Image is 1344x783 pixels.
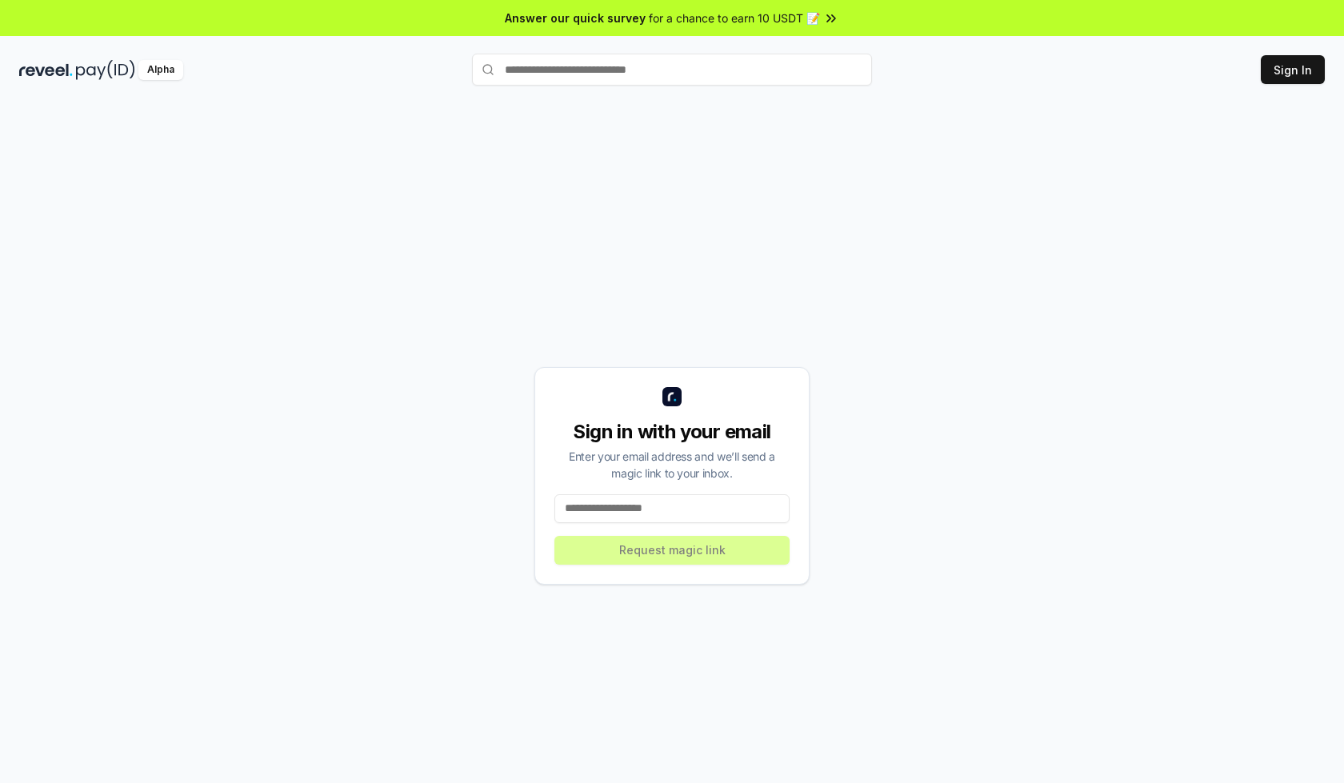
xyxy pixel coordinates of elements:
[19,60,73,80] img: reveel_dark
[554,448,790,481] div: Enter your email address and we’ll send a magic link to your inbox.
[1261,55,1325,84] button: Sign In
[554,419,790,445] div: Sign in with your email
[649,10,820,26] span: for a chance to earn 10 USDT 📝
[76,60,135,80] img: pay_id
[505,10,646,26] span: Answer our quick survey
[662,387,682,406] img: logo_small
[138,60,183,80] div: Alpha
